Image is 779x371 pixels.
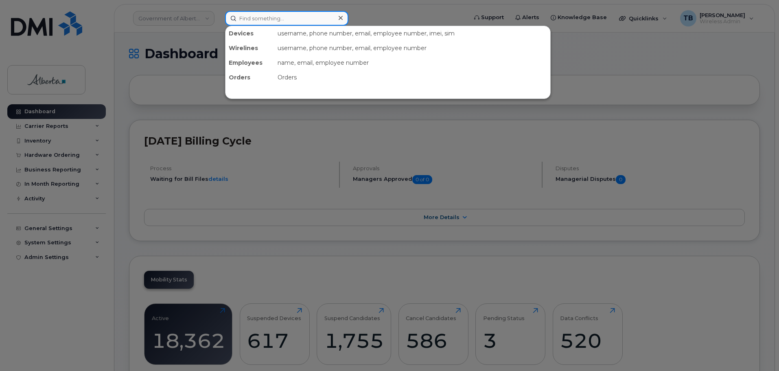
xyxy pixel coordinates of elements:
[274,26,550,41] div: username, phone number, email, employee number, imei, sim
[225,26,274,41] div: Devices
[225,55,274,70] div: Employees
[274,70,550,85] div: Orders
[225,70,274,85] div: Orders
[225,41,274,55] div: Wirelines
[274,55,550,70] div: name, email, employee number
[274,41,550,55] div: username, phone number, email, employee number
